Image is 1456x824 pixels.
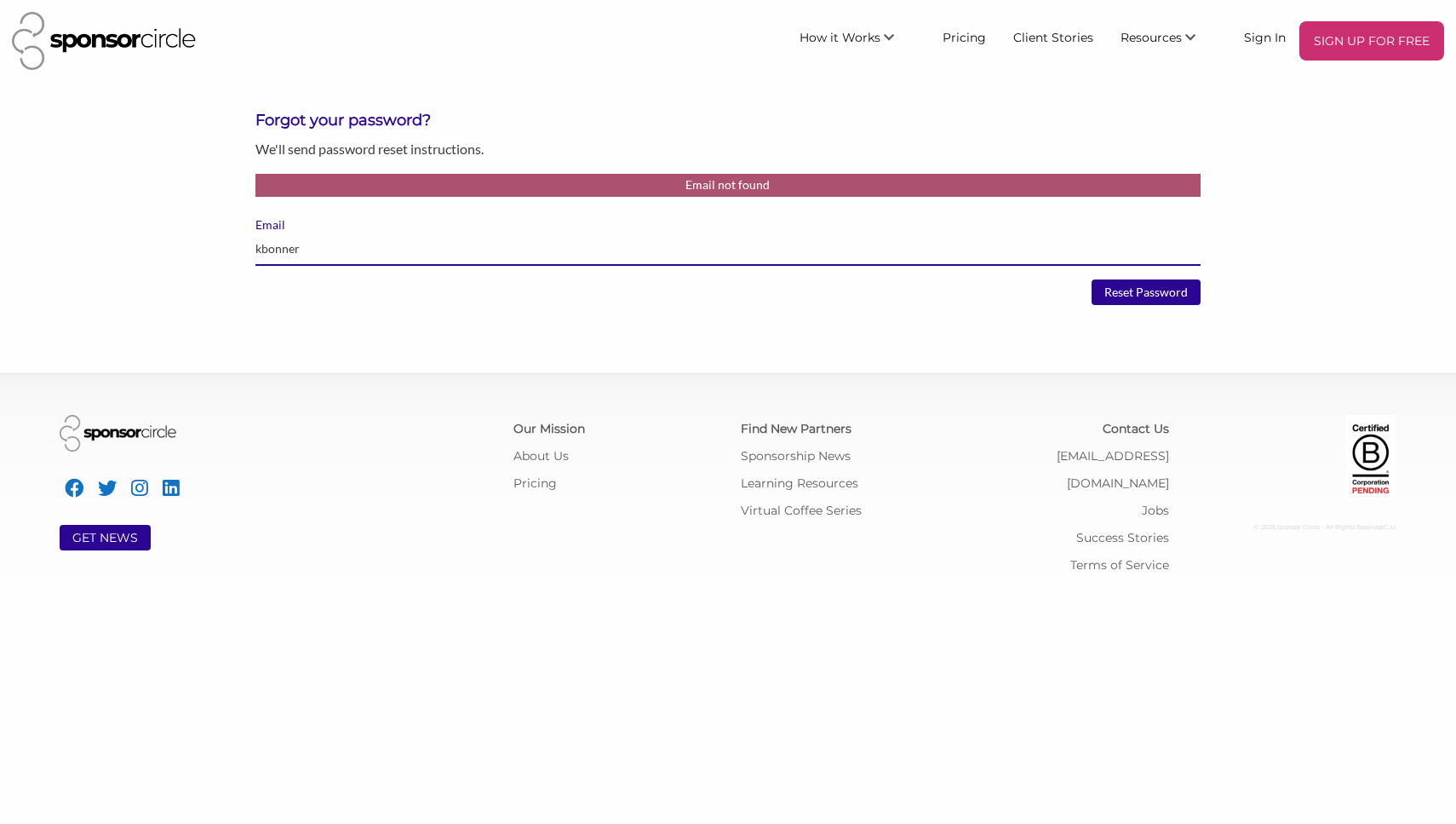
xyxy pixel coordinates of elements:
[1103,421,1169,436] a: Contact Us
[60,415,176,452] img: Sponsor Circle Logo
[513,421,585,436] a: Our Mission
[513,475,557,491] a: Pricing
[1142,503,1169,518] a: Jobs
[255,138,1201,160] p: We'll send password reset instructions.
[1107,21,1230,61] li: Resources
[1057,448,1169,491] a: [EMAIL_ADDRESS][DOMAIN_NAME]
[1000,21,1107,52] a: Client Stories
[741,475,858,491] a: Learning Resources
[1195,514,1396,541] div: © 2025 Sponsor Circle - All Rights Reserved
[1076,530,1169,545] a: Success Stories
[1230,21,1299,52] a: Sign In
[1306,28,1437,54] p: SIGN UP FOR FREE
[255,174,1201,198] div: Email not found
[255,217,1201,233] label: Email
[513,448,569,464] a: About Us
[800,30,880,45] span: How it Works
[1384,523,1396,531] span: C: U:
[1092,279,1201,305] input: Reset Password
[741,421,851,436] a: Find New Partners
[72,530,138,545] a: GET NEWS
[1345,415,1396,500] img: Certified Corporation Pending Logo
[12,12,196,70] img: Sponsor Circle Logo
[1121,30,1182,45] span: Resources
[741,448,851,464] a: Sponsorship News
[1070,557,1169,573] a: Terms of Service
[786,21,929,61] li: How it Works
[929,21,1000,52] a: Pricing
[255,110,1201,131] h3: Forgot your password?
[741,503,862,518] a: Virtual Coffee Series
